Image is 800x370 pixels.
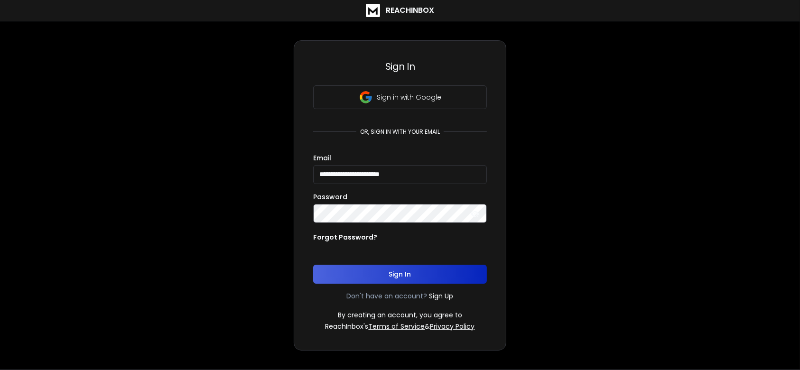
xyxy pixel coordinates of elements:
[313,60,487,73] h3: Sign In
[313,232,377,242] p: Forgot Password?
[313,155,331,161] label: Email
[326,322,475,331] p: ReachInbox's &
[369,322,425,331] a: Terms of Service
[347,291,428,301] p: Don't have an account?
[366,4,434,17] a: ReachInbox
[313,265,487,284] button: Sign In
[366,4,380,17] img: logo
[386,5,434,16] h1: ReachInbox
[338,310,462,320] p: By creating an account, you agree to
[430,322,475,331] a: Privacy Policy
[377,92,441,102] p: Sign in with Google
[313,194,347,200] label: Password
[313,85,487,109] button: Sign in with Google
[429,291,454,301] a: Sign Up
[356,128,444,136] p: or, sign in with your email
